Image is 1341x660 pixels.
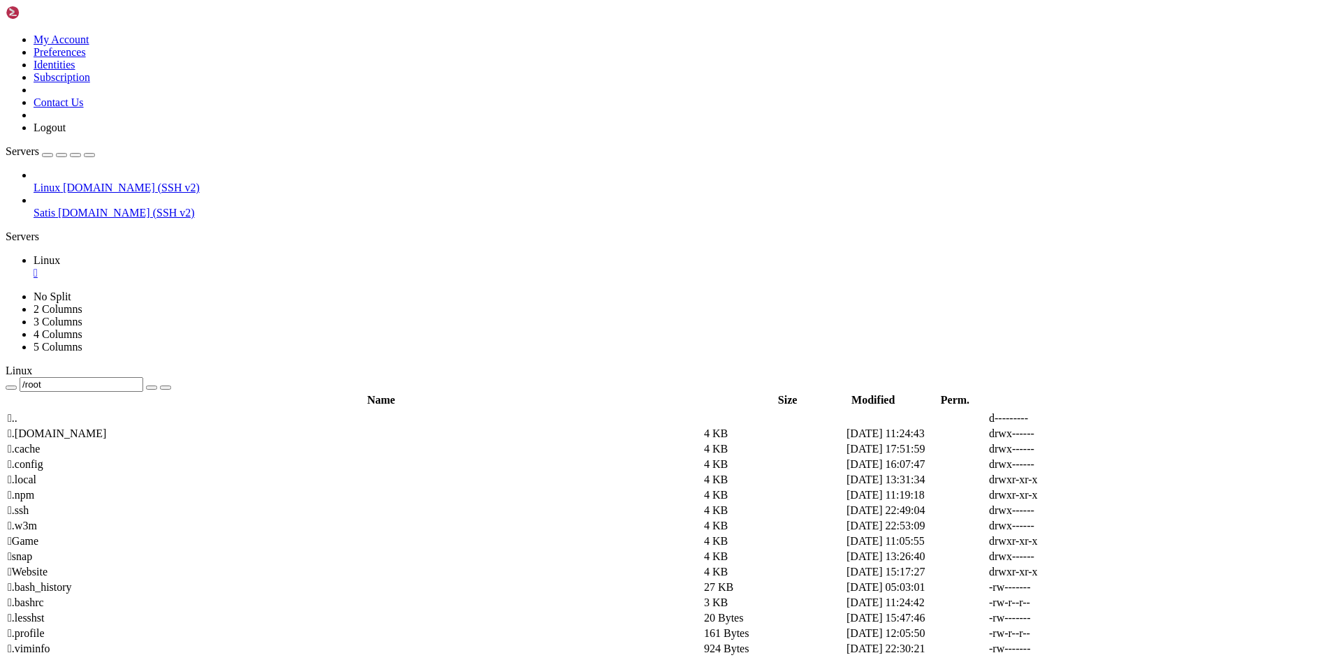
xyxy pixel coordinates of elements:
[6,365,32,376] span: Linux
[8,474,12,485] span: 
[6,6,86,20] img: Shellngn
[988,504,1129,518] td: drwx------
[8,566,12,578] span: 
[703,565,844,579] td: 4 KB
[8,535,12,547] span: 
[846,626,987,640] td: [DATE] 12:05:50
[8,427,12,439] span: 
[703,611,844,625] td: 20 Bytes
[703,519,844,533] td: 4 KB
[6,145,95,157] a: Servers
[846,519,987,533] td: [DATE] 22:53:09
[988,488,1129,502] td: drwxr-xr-x
[703,488,844,502] td: 4 KB
[8,596,44,608] span: .bashrc
[8,458,12,470] span: 
[846,442,987,456] td: [DATE] 17:51:59
[703,457,844,471] td: 4 KB
[703,442,844,456] td: 4 KB
[34,316,82,328] a: 3 Columns
[34,328,82,340] a: 4 Columns
[756,393,818,407] th: Size: activate to sort column ascending
[988,534,1129,548] td: drwxr-xr-x
[34,291,71,302] a: No Split
[34,169,1335,194] li: Linux [DOMAIN_NAME] (SSH v2)
[34,46,86,58] a: Preferences
[988,519,1129,533] td: drwx------
[34,59,75,71] a: Identities
[988,642,1129,656] td: -rw-------
[988,596,1129,610] td: -rw-r--r--
[846,611,987,625] td: [DATE] 15:47:46
[7,393,755,407] th: Name: activate to sort column descending
[34,303,82,315] a: 2 Columns
[8,612,45,624] span: .lesshst
[988,427,1129,441] td: drwx------
[34,267,1335,279] a: 
[8,412,17,424] span: ..
[8,520,12,531] span: 
[703,596,844,610] td: 3 KB
[34,182,1335,194] a: Linux [DOMAIN_NAME] (SSH v2)
[846,457,987,471] td: [DATE] 16:07:47
[703,642,844,656] td: 924 Bytes
[34,341,82,353] a: 5 Columns
[846,488,987,502] td: [DATE] 11:19:18
[8,535,38,547] span: Game
[846,534,987,548] td: [DATE] 11:05:55
[703,626,844,640] td: 161 Bytes
[8,443,12,455] span: 
[6,230,1335,243] div: Servers
[8,520,37,531] span: .w3m
[846,504,987,518] td: [DATE] 22:49:04
[846,427,987,441] td: [DATE] 11:24:43
[34,34,89,45] a: My Account
[988,611,1129,625] td: -rw-------
[703,473,844,487] td: 4 KB
[8,427,106,439] span: .[DOMAIN_NAME]
[34,194,1335,219] li: Satis [DOMAIN_NAME] (SSH v2)
[8,581,72,593] span: .bash_history
[703,504,844,518] td: 4 KB
[34,254,1335,279] a: Linux
[846,580,987,594] td: [DATE] 05:03:01
[8,643,50,654] span: .viminfo
[8,458,43,470] span: .config
[988,626,1129,640] td: -rw-r--r--
[58,207,195,219] span: [DOMAIN_NAME] (SSH v2)
[846,473,987,487] td: [DATE] 13:31:34
[988,565,1129,579] td: drwxr-xr-x
[8,612,12,624] span: 
[8,643,12,654] span: 
[703,550,844,564] td: 4 KB
[928,393,983,407] th: Perm.: activate to sort column ascending
[63,182,200,193] span: [DOMAIN_NAME] (SSH v2)
[988,442,1129,456] td: drwx------
[8,566,47,578] span: Website
[988,580,1129,594] td: -rw-------
[703,580,844,594] td: 27 KB
[8,504,12,516] span: 
[20,377,143,392] input: Current Folder
[988,473,1129,487] td: drwxr-xr-x
[34,207,1335,219] a: Satis [DOMAIN_NAME] (SSH v2)
[846,596,987,610] td: [DATE] 11:24:42
[8,489,12,501] span: 
[8,474,36,485] span: .local
[8,412,12,424] span: 
[988,550,1129,564] td: drwx------
[8,550,32,562] span: snap
[988,411,1129,425] td: d---------
[8,596,12,608] span: 
[820,393,927,407] th: Modified: activate to sort column ascending
[8,581,12,593] span: 
[34,96,84,108] a: Contact Us
[846,565,987,579] td: [DATE] 15:17:27
[703,427,844,441] td: 4 KB
[6,145,39,157] span: Servers
[8,550,12,562] span: 
[8,443,40,455] span: .cache
[34,182,60,193] span: Linux
[846,642,987,656] td: [DATE] 22:30:21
